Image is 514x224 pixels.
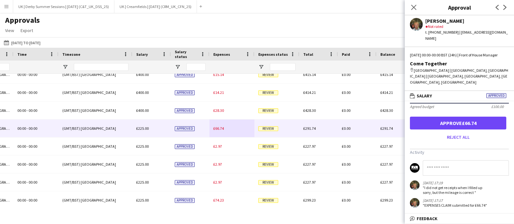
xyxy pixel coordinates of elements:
span: Salary status [175,49,198,59]
span: £28.30 [213,108,224,113]
span: £0.00 [342,72,350,77]
span: Review [258,180,278,185]
span: £400.00 [136,90,149,95]
app-user-avatar: Emma Beszant [410,180,420,190]
span: - [27,90,28,95]
span: Feedback [417,216,438,221]
button: [DATE] to [DATE] [3,39,42,46]
span: Approved [175,144,195,149]
button: Open Filter Menu [62,64,68,70]
div: "I did not get receipts when I filled up sorry, but the mileage is correct " [423,185,489,195]
span: View [5,28,14,33]
div: t. [PHONE_NUMBER] | [EMAIL_ADDRESS][DOMAIN_NAME] [425,29,509,41]
span: £415.14 [380,72,393,77]
span: Approved [175,198,195,203]
span: £225.00 [136,198,149,203]
span: 00:00 [29,144,37,149]
span: £74.23 [213,198,224,203]
div: Not rated [425,24,509,29]
div: [DATE] 00:00-00:00 BST (24h) | Front of House Manager [410,52,509,58]
button: UK | Creamfields | [DATE] (CRM_UK_CFN_25) [114,0,197,13]
span: £291.74 [303,126,316,131]
span: - [27,162,28,167]
span: 00:00 [17,180,26,185]
span: £0.00 [342,90,350,95]
span: 00:00 [17,126,26,131]
div: Agreed budget [410,104,434,109]
span: 00:00 [29,108,37,113]
span: £2.97 [213,144,222,149]
span: Approved [175,108,195,113]
span: Timezone [62,52,80,57]
span: Salary [136,52,148,57]
span: Review [258,90,278,95]
span: £227.97 [303,180,316,185]
span: £0.00 [342,180,350,185]
span: Approved [486,93,506,98]
span: 00:00 [17,162,26,167]
span: - [27,126,28,131]
div: (GMT/BST) [GEOGRAPHIC_DATA] [58,137,132,155]
span: £15.14 [213,72,224,77]
div: (GMT/BST) [GEOGRAPHIC_DATA] [58,102,132,119]
span: 00:00 [29,126,37,131]
span: - [27,144,28,149]
span: - [27,108,28,113]
span: £227.97 [303,162,316,167]
h3: Activity [410,149,509,155]
span: £291.74 [380,126,393,131]
span: £0.00 [342,144,350,149]
span: £414.21 [303,90,316,95]
span: Time [17,52,27,57]
span: 00:00 [29,90,37,95]
span: £414.21 [380,90,393,95]
input: Expenses status Filter Input [270,63,296,71]
span: Review [258,126,278,131]
span: £14.21 [213,90,224,95]
span: £227.97 [303,144,316,149]
span: £225.00 [136,180,149,185]
span: Export [21,28,33,33]
div: [GEOGRAPHIC_DATA] | [GEOGRAPHIC_DATA], [GEOGRAPHIC_DATA] | [GEOGRAPHIC_DATA], [GEOGRAPHIC_DATA], ... [410,68,509,85]
span: Expenses status [258,52,288,57]
div: Come Together [410,61,509,66]
span: £415.14 [303,72,316,77]
span: 00:00 [29,162,37,167]
div: (GMT/BST) [GEOGRAPHIC_DATA] [58,191,132,209]
span: £299.23 [380,198,393,203]
span: 00:00 [17,108,26,113]
input: Timezone Filter Input [74,63,128,71]
div: (GMT/BST) [GEOGRAPHIC_DATA] [58,84,132,101]
span: 00:00 [17,144,26,149]
span: Review [258,198,278,203]
span: Approved [175,180,195,185]
button: Open Filter Menu [258,64,264,70]
div: [DATE] 17:19 [423,180,489,185]
span: £428.30 [303,108,316,113]
span: £400.00 [136,72,149,77]
div: £100.00 [491,104,504,109]
div: [DATE] 17:17 [423,198,487,203]
span: Approved [175,162,195,167]
span: Review [258,108,278,113]
span: Balance [380,52,395,57]
input: Salary status Filter Input [186,63,206,71]
span: 00:00 [17,198,26,203]
span: 00:00 [29,198,37,203]
div: "EXPENSES CLAIM submitted for £66.74" [423,203,487,208]
span: 00:00 [29,180,37,185]
span: £66.74 [213,126,224,131]
button: Reject all [410,132,506,142]
span: Approved [175,126,195,131]
a: Export [18,26,36,35]
h3: Approval [405,3,514,12]
a: View [3,26,17,35]
span: £225.00 [136,162,149,167]
span: £0.00 [342,126,350,131]
span: - [27,180,28,185]
span: 00:00 [29,72,37,77]
mat-expansion-panel-header: Feedback [405,214,514,223]
span: £227.97 [380,144,393,149]
span: £225.00 [136,144,149,149]
span: £227.97 [380,162,393,167]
